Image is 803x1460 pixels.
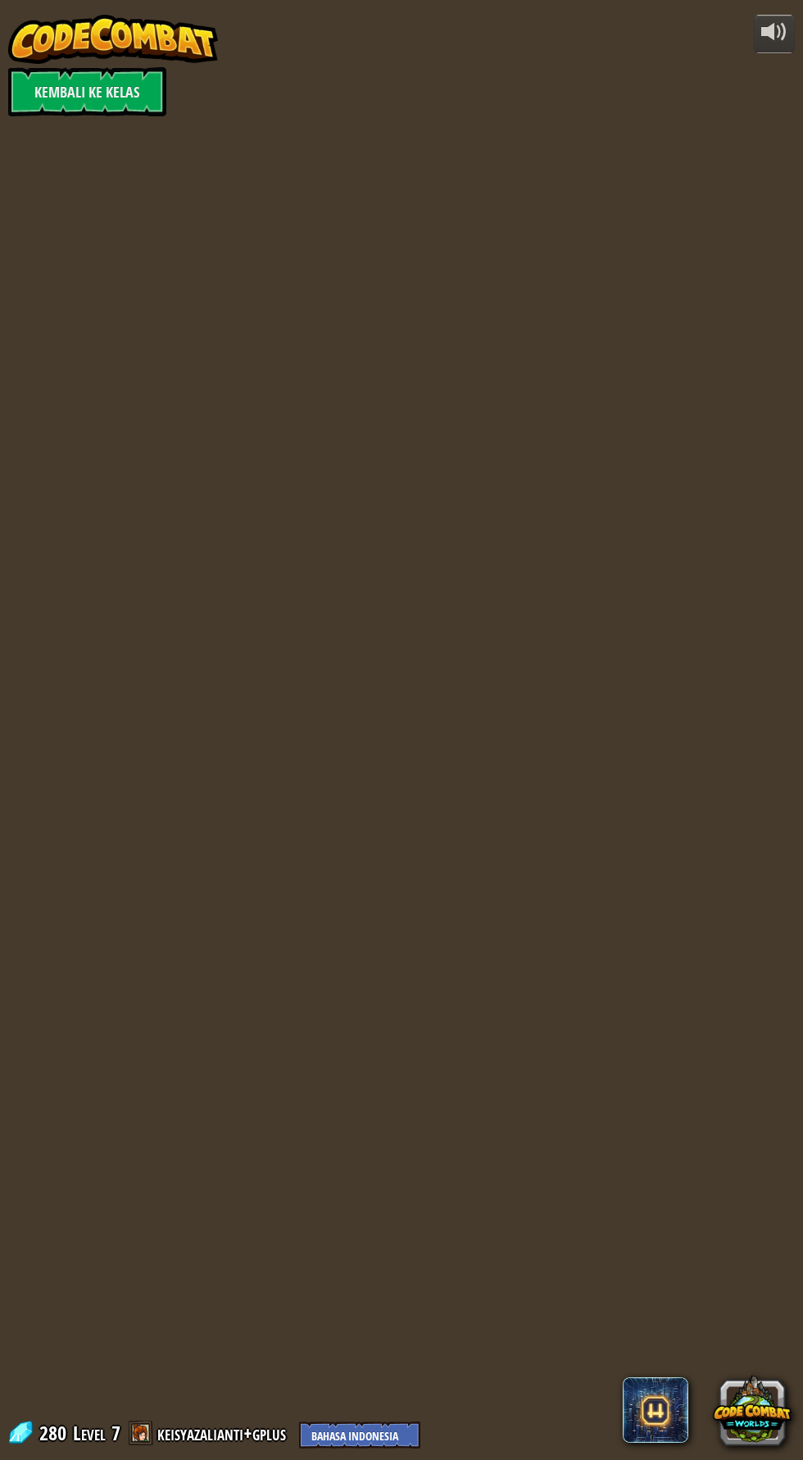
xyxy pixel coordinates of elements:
span: CodeCombat AI HackStack [623,1377,688,1443]
a: keisyazalianti+gplus [157,1420,291,1446]
button: CodeCombat Worlds on Roblox [713,1371,792,1449]
a: Kembali ke Kelas [8,67,166,116]
img: CodeCombat - Learn how to code by playing a game [8,15,218,64]
span: 7 [111,1420,120,1446]
span: 280 [39,1420,71,1446]
span: Level [73,1420,106,1447]
button: Atur suara [754,15,795,53]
